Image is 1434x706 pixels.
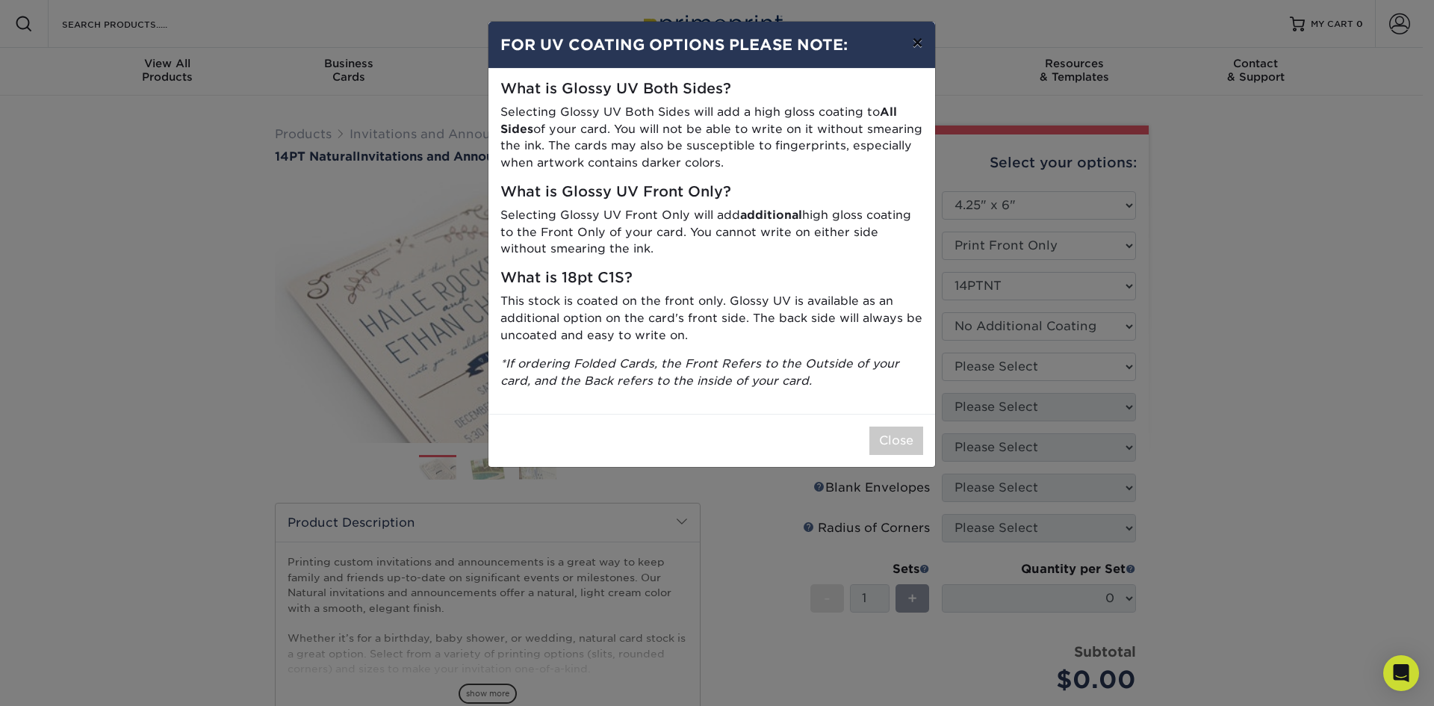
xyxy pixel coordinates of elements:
strong: additional [740,208,802,222]
p: Selecting Glossy UV Both Sides will add a high gloss coating to of your card. You will not be abl... [500,104,923,172]
p: This stock is coated on the front only. Glossy UV is available as an additional option on the car... [500,293,923,344]
button: × [900,22,934,64]
h5: What is Glossy UV Front Only? [500,184,923,201]
h4: FOR UV COATING OPTIONS PLEASE NOTE: [500,34,923,56]
i: *If ordering Folded Cards, the Front Refers to the Outside of your card, and the Back refers to t... [500,356,899,388]
h5: What is 18pt C1S? [500,270,923,287]
button: Close [869,427,923,455]
h5: What is Glossy UV Both Sides? [500,81,923,98]
p: Selecting Glossy UV Front Only will add high gloss coating to the Front Only of your card. You ca... [500,207,923,258]
strong: All Sides [500,105,897,136]
div: Open Intercom Messenger [1383,655,1419,691]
